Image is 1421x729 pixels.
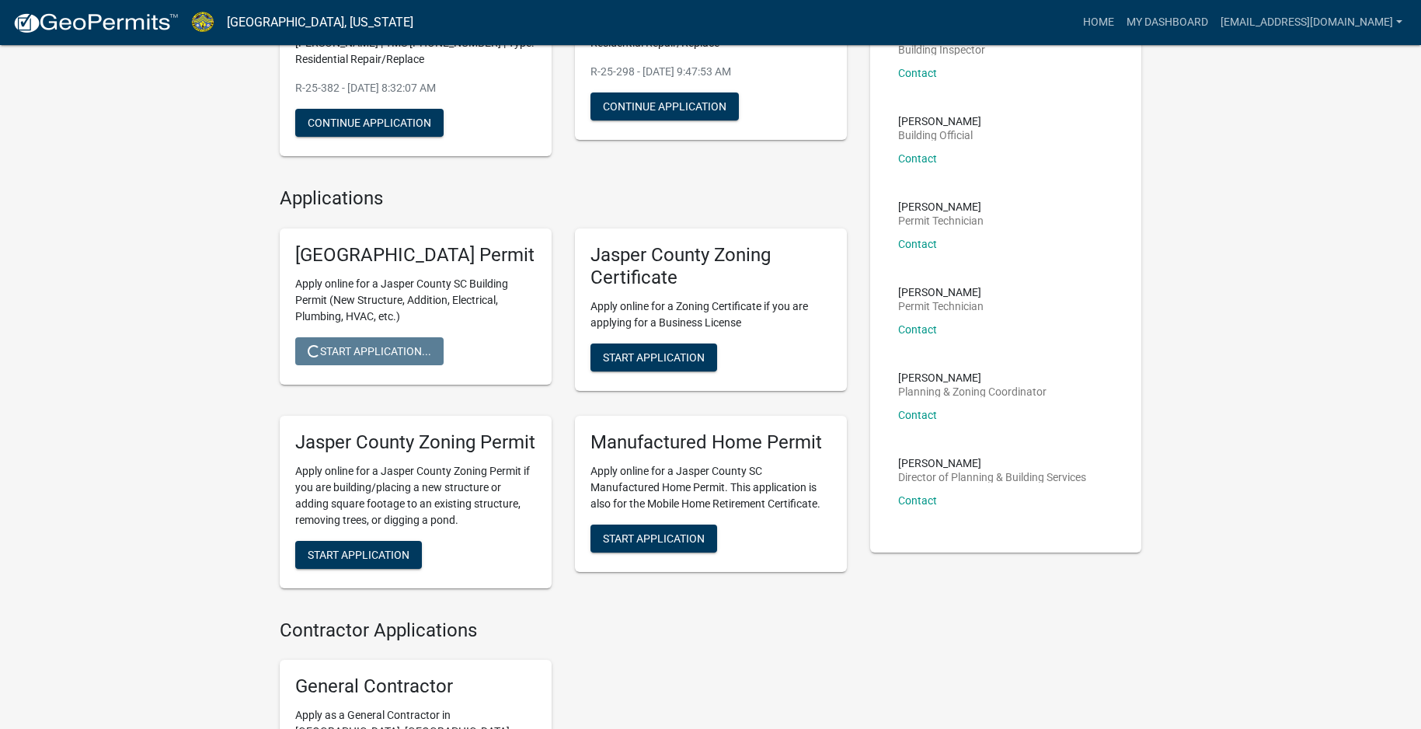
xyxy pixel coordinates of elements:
h5: [GEOGRAPHIC_DATA] Permit [295,244,536,267]
h5: Jasper County Zoning Permit [295,431,536,454]
a: Contact [898,409,937,421]
p: [PERSON_NAME] [898,458,1086,469]
button: Continue Application [295,109,444,137]
span: Start Application [603,532,705,544]
a: Contact [898,238,937,250]
p: Building Inspector [898,44,985,55]
wm-workflow-list-section: Applications [280,187,847,600]
h5: General Contractor [295,675,536,698]
button: Continue Application [590,92,739,120]
a: Contact [898,494,937,507]
h5: Jasper County Zoning Certificate [590,244,831,289]
p: R-25-382 - [DATE] 8:32:07 AM [295,80,536,96]
p: [PERSON_NAME] [898,201,984,212]
button: Start Application [590,525,717,553]
p: Permit Technician [898,215,984,226]
span: Start Application [603,351,705,363]
p: [PERSON_NAME] [898,116,981,127]
a: Contact [898,152,937,165]
p: Permit Technician [898,301,984,312]
img: Jasper County, South Carolina [191,12,214,33]
p: Apply online for a Jasper County SC Manufactured Home Permit. This application is also for the Mo... [590,463,831,512]
span: Start Application [308,548,409,560]
p: Apply online for a Zoning Certificate if you are applying for a Business License [590,298,831,331]
a: Contact [898,67,937,79]
p: Planning & Zoning Coordinator [898,386,1047,397]
p: [PERSON_NAME] [898,287,984,298]
p: Director of Planning & Building Services [898,472,1086,483]
a: Home [1077,8,1120,37]
a: My Dashboard [1120,8,1214,37]
p: [PERSON_NAME] [898,372,1047,383]
p: Apply online for a Jasper County SC Building Permit (New Structure, Addition, Electrical, Plumbin... [295,276,536,325]
h4: Contractor Applications [280,619,847,642]
button: Start Application... [295,337,444,365]
h4: Applications [280,187,847,210]
p: Apply online for a Jasper County Zoning Permit if you are building/placing a new structure or add... [295,463,536,528]
a: [GEOGRAPHIC_DATA], [US_STATE] [227,9,413,36]
a: [EMAIL_ADDRESS][DOMAIN_NAME] [1214,8,1409,37]
p: R-25-298 - [DATE] 9:47:53 AM [590,64,831,80]
h5: Manufactured Home Permit [590,431,831,454]
span: Start Application... [308,345,431,358]
button: Start Application [590,344,717,371]
p: Building Official [898,130,981,141]
a: Contact [898,323,937,336]
button: Start Application [295,541,422,569]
